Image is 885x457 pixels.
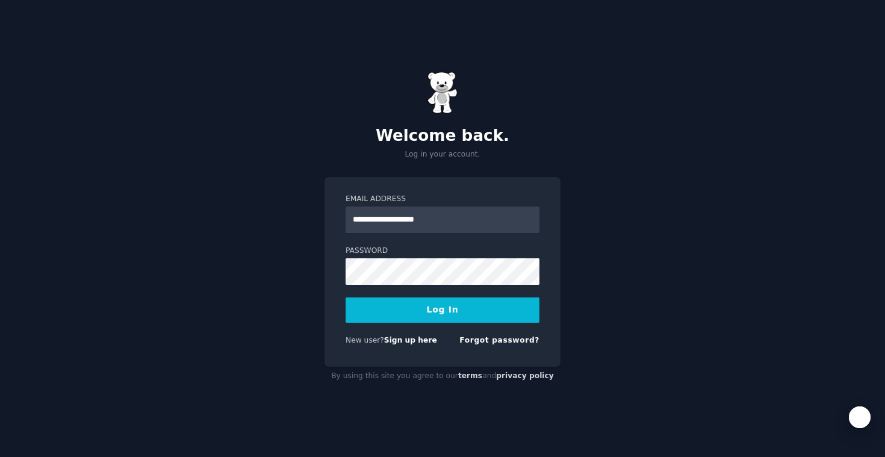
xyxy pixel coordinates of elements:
label: Password [346,246,539,256]
a: privacy policy [496,372,554,380]
label: Email Address [346,194,539,205]
a: terms [458,372,482,380]
a: Forgot password? [459,336,539,344]
h2: Welcome back. [324,126,560,146]
img: Gummy Bear [427,72,458,114]
div: By using this site you agree to our and [324,367,560,386]
p: Log in your account. [324,149,560,160]
button: Log In [346,297,539,323]
a: Sign up here [384,336,437,344]
span: New user? [346,336,384,344]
